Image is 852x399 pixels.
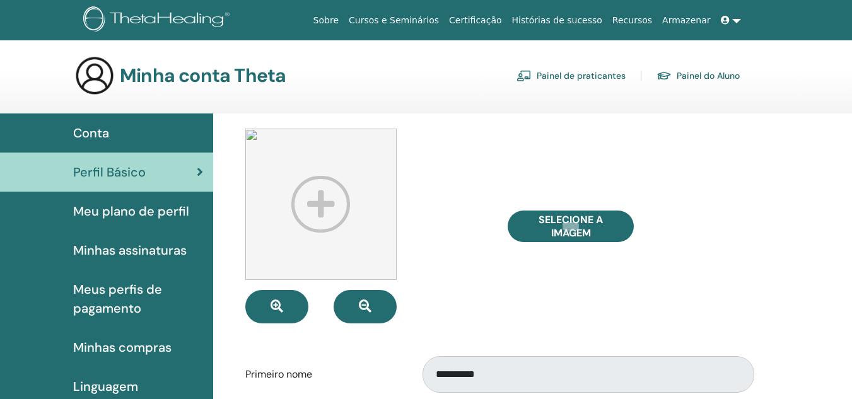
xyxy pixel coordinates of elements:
span: Minhas assinaturas [73,241,187,260]
a: Cursos e Seminários [344,9,444,32]
a: Painel do Aluno [657,66,740,86]
input: Selecione a imagem [563,222,579,231]
img: logo.png [83,6,234,35]
a: Certificação [444,9,506,32]
img: graduation-cap.svg [657,71,672,81]
h3: Minha conta Theta [120,64,286,87]
span: Perfil Básico [73,163,146,182]
a: Sobre [308,9,344,32]
img: generic-user-icon.jpg [74,55,115,96]
span: Minhas compras [73,338,172,357]
img: chalkboard-teacher.svg [516,70,532,81]
a: Armazenar [657,9,715,32]
span: Linguagem [73,377,138,396]
a: Recursos [607,9,657,32]
a: Painel de praticantes [516,66,626,86]
span: Meus perfis de pagamento [73,280,203,318]
span: Conta [73,124,109,142]
img: profile [245,129,397,280]
label: Primeiro nome [236,362,411,386]
a: Histórias de sucesso [507,9,607,32]
span: Meu plano de perfil [73,202,189,221]
span: Selecione a imagem [523,213,618,240]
